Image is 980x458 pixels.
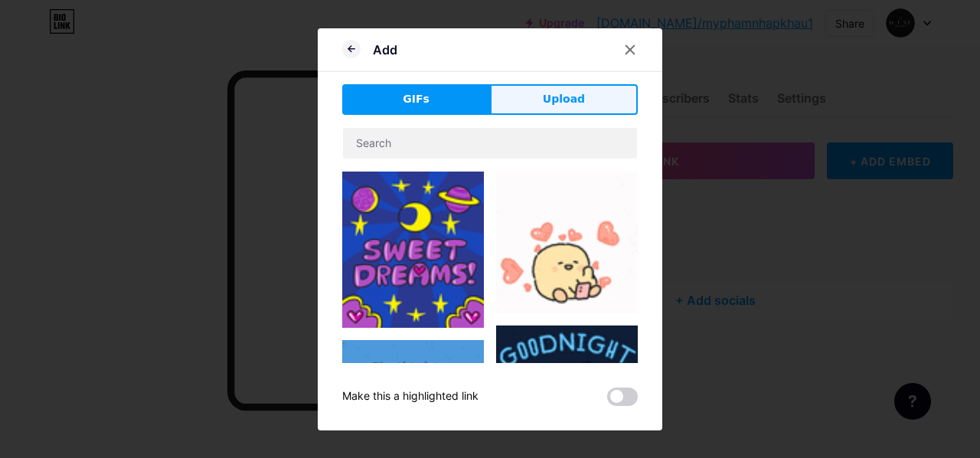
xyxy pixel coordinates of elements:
span: GIFs [403,91,430,107]
span: Upload [543,91,585,107]
img: Gihpy [342,172,484,328]
button: Upload [490,84,638,115]
div: Make this a highlighted link [342,388,479,406]
input: Search [343,128,637,159]
div: Add [373,41,397,59]
button: GIFs [342,84,490,115]
img: Gihpy [496,172,638,313]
